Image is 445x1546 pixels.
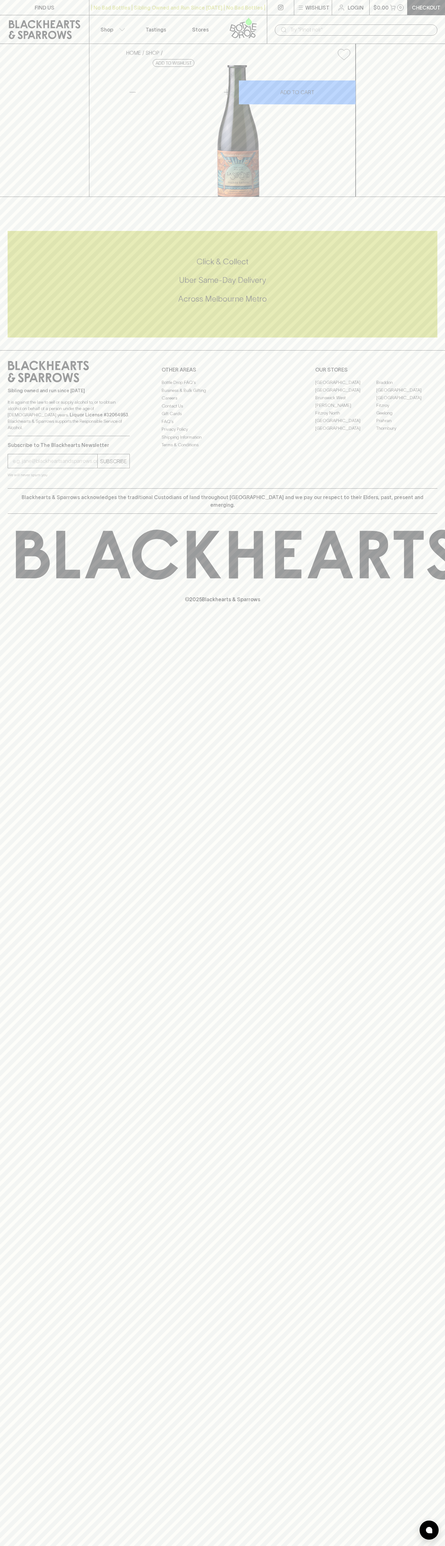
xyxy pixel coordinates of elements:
button: Add to wishlist [335,46,353,63]
p: OUR STORES [315,366,437,373]
p: Checkout [412,4,441,11]
a: [GEOGRAPHIC_DATA] [315,386,376,394]
p: $0.00 [373,4,389,11]
button: ADD TO CART [239,80,356,104]
p: Tastings [146,26,166,33]
p: Sibling owned and run since [DATE] [8,387,130,394]
a: Terms & Conditions [162,441,284,449]
a: Business & Bulk Gifting [162,386,284,394]
p: Stores [192,26,209,33]
a: Shipping Information [162,433,284,441]
a: [GEOGRAPHIC_DATA] [376,386,437,394]
h5: Across Melbourne Metro [8,294,437,304]
p: Blackhearts & Sparrows acknowledges the traditional Custodians of land throughout [GEOGRAPHIC_DAT... [12,493,433,509]
img: bubble-icon [426,1527,432,1533]
a: Careers [162,394,284,402]
a: Tastings [134,15,178,44]
strong: Liquor License #32064953 [70,412,128,417]
a: [GEOGRAPHIC_DATA] [315,417,376,424]
a: HOME [126,50,141,56]
h5: Uber Same-Day Delivery [8,275,437,285]
p: It is against the law to sell or supply alcohol to, or to obtain alcohol on behalf of a person un... [8,399,130,431]
a: Gift Cards [162,410,284,418]
a: Privacy Policy [162,426,284,433]
p: SUBSCRIBE [100,457,127,465]
a: Contact Us [162,402,284,410]
a: Brunswick West [315,394,376,401]
a: [GEOGRAPHIC_DATA] [315,379,376,386]
a: SHOP [146,50,159,56]
button: SUBSCRIBE [98,454,129,468]
a: Bottle Drop FAQ's [162,379,284,386]
a: FAQ's [162,418,284,425]
a: Thornbury [376,424,437,432]
p: We will never spam you [8,472,130,478]
p: ADD TO CART [280,88,314,96]
a: [GEOGRAPHIC_DATA] [376,394,437,401]
input: e.g. jane@blackheartsandsparrows.com.au [13,456,97,466]
p: OTHER AREAS [162,366,284,373]
p: Shop [101,26,113,33]
p: FIND US [35,4,54,11]
p: 0 [399,6,402,9]
a: [GEOGRAPHIC_DATA] [315,424,376,432]
a: Geelong [376,409,437,417]
h5: Click & Collect [8,256,437,267]
div: Call to action block [8,231,437,338]
a: Braddon [376,379,437,386]
p: Wishlist [305,4,330,11]
img: 40754.png [121,65,355,197]
button: Shop [89,15,134,44]
p: Login [348,4,364,11]
a: Stores [178,15,223,44]
p: Subscribe to The Blackhearts Newsletter [8,441,130,449]
a: Fitzroy [376,401,437,409]
input: Try "Pinot noir" [290,25,432,35]
button: Add to wishlist [153,59,194,67]
a: Fitzroy North [315,409,376,417]
a: Prahran [376,417,437,424]
a: [PERSON_NAME] [315,401,376,409]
